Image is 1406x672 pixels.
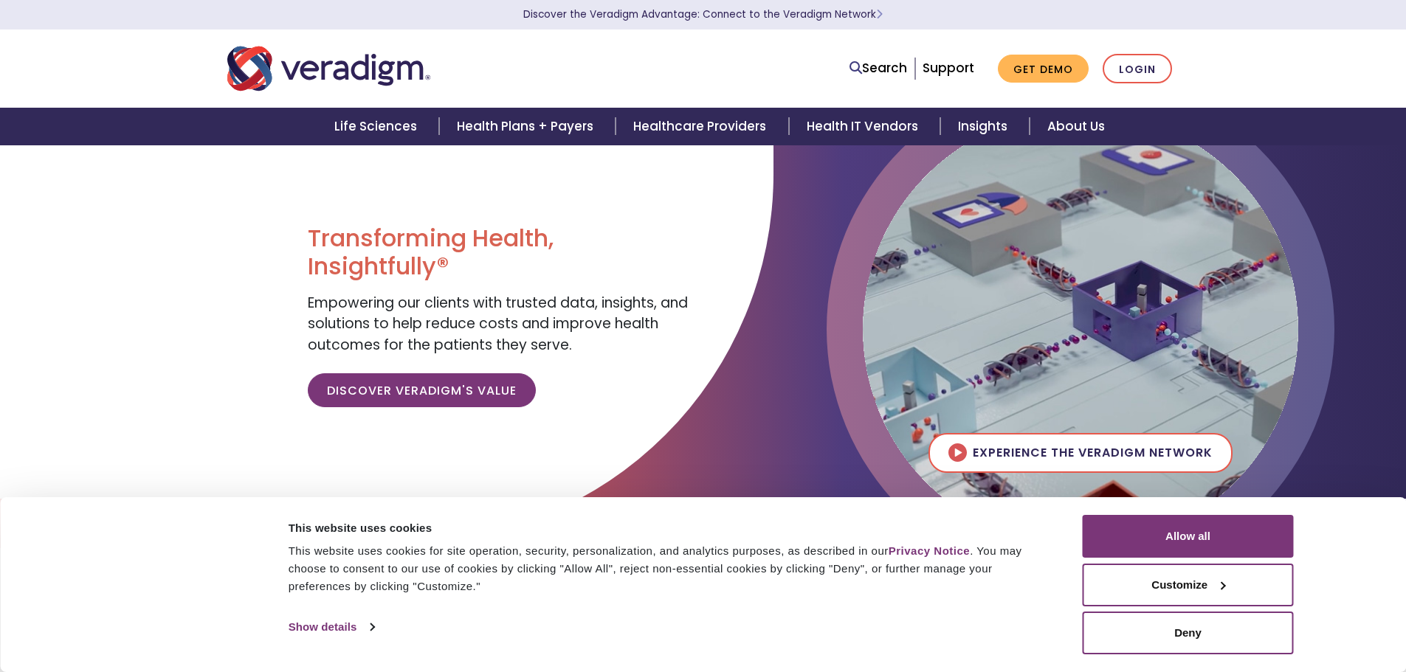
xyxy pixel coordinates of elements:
a: Health IT Vendors [789,108,940,145]
button: Deny [1083,612,1294,654]
div: This website uses cookies [289,519,1050,537]
a: Discover Veradigm's Value [308,373,536,407]
a: Search [850,58,907,78]
div: This website uses cookies for site operation, security, personalization, and analytics purposes, ... [289,542,1050,595]
a: Get Demo [998,55,1089,83]
a: Privacy Notice [889,544,970,557]
button: Customize [1083,564,1294,606]
a: Show details [289,616,374,638]
h1: Transforming Health, Insightfully® [308,224,692,281]
a: Life Sciences [317,108,439,145]
button: Allow all [1083,515,1294,558]
img: Veradigm logo [227,44,430,93]
span: Learn More [876,7,883,21]
a: Health Plans + Payers [439,108,616,145]
a: Healthcare Providers [616,108,788,145]
a: Insights [940,108,1030,145]
a: Login [1103,54,1172,84]
a: About Us [1030,108,1123,145]
a: Discover the Veradigm Advantage: Connect to the Veradigm NetworkLearn More [523,7,883,21]
span: Empowering our clients with trusted data, insights, and solutions to help reduce costs and improv... [308,293,688,355]
a: Support [923,59,974,77]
